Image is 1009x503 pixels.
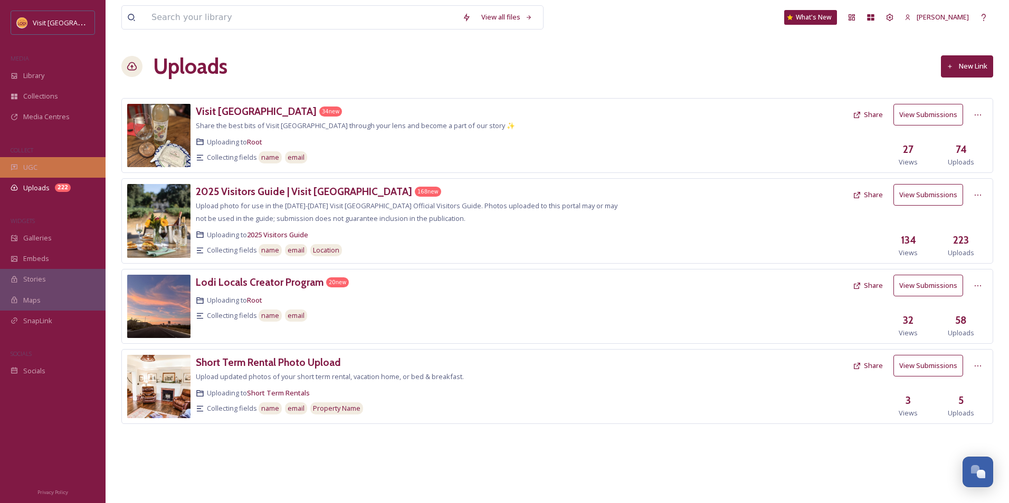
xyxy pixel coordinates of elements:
[893,355,963,376] button: View Submissions
[899,328,918,338] span: Views
[207,311,257,321] span: Collecting fields
[207,137,262,147] span: Uploading to
[261,311,279,321] span: name
[261,245,279,255] span: name
[23,233,52,243] span: Galleries
[55,183,71,192] div: 222
[948,408,974,418] span: Uploads
[963,457,993,487] button: Open Chat
[948,248,974,258] span: Uploads
[899,248,918,258] span: Views
[196,185,412,198] h3: 2025 Visitors Guide | Visit [GEOGRAPHIC_DATA]
[23,183,50,193] span: Uploads
[153,51,227,82] a: Uploads
[903,142,913,157] h3: 27
[207,152,257,162] span: Collecting fields
[207,295,262,305] span: Uploading to
[11,146,33,154] span: COLLECT
[899,157,918,167] span: Views
[127,355,191,418] img: 63fa3b3a-7baf-48d4-a3dd-421e082bed71.jpg
[288,311,304,321] span: email
[11,350,32,357] span: SOCIALS
[23,366,45,376] span: Socials
[37,485,68,498] a: Privacy Policy
[207,245,257,255] span: Collecting fields
[313,245,339,255] span: Location
[784,10,837,25] a: What's New
[899,7,974,27] a: [PERSON_NAME]
[247,295,262,305] a: Root
[196,104,317,119] a: Visit [GEOGRAPHIC_DATA]
[893,104,968,125] a: View Submissions
[23,91,58,101] span: Collections
[313,403,360,413] span: Property Name
[247,388,310,398] a: Short Term Rentals
[207,403,257,413] span: Collecting fields
[33,17,115,27] span: Visit [GEOGRAPHIC_DATA]
[901,233,916,248] h3: 134
[146,6,457,29] input: Search your library
[207,388,310,398] span: Uploading to
[23,254,49,264] span: Embeds
[941,55,993,77] button: New Link
[899,408,918,418] span: Views
[953,233,969,248] h3: 223
[127,184,191,258] img: 02ba72ed-9640-4def-b05f-57bda92ce533.jpg
[127,104,191,167] img: 2acd0613-a2e2-43e2-92e9-eabe3dcb039e.jpg
[261,152,279,162] span: name
[37,489,68,496] span: Privacy Policy
[288,152,304,162] span: email
[196,276,323,288] h3: Lodi Locals Creator Program
[23,316,52,326] span: SnapLink
[917,12,969,22] span: [PERSON_NAME]
[196,105,317,118] h3: Visit [GEOGRAPHIC_DATA]
[948,157,974,167] span: Uploads
[23,71,44,81] span: Library
[326,277,349,287] div: 20 new
[261,403,279,413] span: name
[948,328,974,338] span: Uploads
[17,17,27,28] img: Square%20Social%20Visit%20Lodi.png
[958,393,964,408] h3: 5
[196,201,617,223] span: Upload photo for use in the [DATE]-[DATE] Visit [GEOGRAPHIC_DATA] Official Visitors Guide. Photos...
[196,275,323,290] a: Lodi Locals Creator Program
[247,137,262,147] a: Root
[23,112,70,122] span: Media Centres
[903,313,913,328] h3: 32
[23,162,37,172] span: UGC
[11,54,29,62] span: MEDIA
[196,121,515,130] span: Share the best bits of Visit [GEOGRAPHIC_DATA] through your lens and become a part of our story ✨
[848,275,888,296] button: Share
[956,142,967,157] h3: 74
[196,356,341,369] h3: Short Term Rental Photo Upload
[906,393,911,408] h3: 3
[893,184,963,206] button: View Submissions
[848,185,888,205] button: Share
[893,104,963,125] button: View Submissions
[23,274,46,284] span: Stories
[319,107,342,117] div: 34 new
[955,313,967,328] h3: 58
[415,187,441,197] div: 168 new
[196,355,341,370] a: Short Term Rental Photo Upload
[23,295,41,305] span: Maps
[893,355,968,376] a: View Submissions
[848,104,888,125] button: Share
[893,184,968,206] a: View Submissions
[247,230,308,239] a: 2025 Visitors Guide
[848,355,888,376] button: Share
[288,245,304,255] span: email
[476,7,538,27] a: View all files
[127,275,191,338] img: f902a055-b810-4cd2-ac95-4056376f6c03.jpg
[288,403,304,413] span: email
[207,230,308,240] span: Uploading to
[893,275,963,296] button: View Submissions
[196,372,464,381] span: Upload updated photos of your short term rental, vacation home, or bed & breakfast.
